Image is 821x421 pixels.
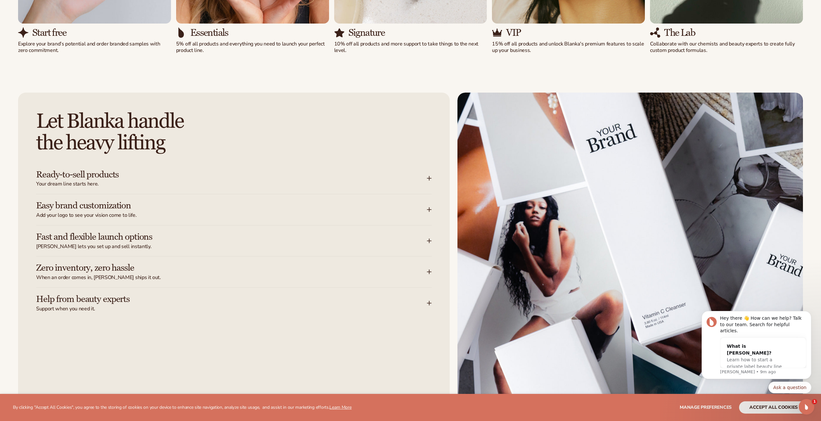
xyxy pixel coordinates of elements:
h3: Fast and flexible launch options [36,232,407,242]
p: Explore your brand’s potential and order branded samples with zero commitment. [18,41,171,54]
span: When an order comes in, [PERSON_NAME] ships it out. [36,274,427,281]
h2: Let Blanka handle the heavy lifting [36,111,432,154]
span: Manage preferences [680,404,732,410]
iframe: Intercom live chat [799,399,814,415]
h3: Help from beauty experts [36,294,407,304]
img: Shopify Image 10 [176,27,186,38]
h3: Start free [32,27,66,38]
button: accept all cookies [739,401,808,414]
span: 1 [812,399,817,404]
h3: Ready-to-sell products [36,170,407,180]
span: [PERSON_NAME] lets you set up and sell instantly. [36,243,427,250]
p: By clicking "Accept All Cookies", you agree to the storing of cookies on your device to enhance s... [13,405,352,410]
img: Shopify Image 8 [18,27,28,38]
h3: Signature [348,27,385,38]
a: Learn More [329,404,351,410]
span: Your dream line starts here. [36,181,427,187]
img: Shopify Image 12 [334,27,345,38]
h3: Essentials [190,27,228,38]
h3: Zero inventory, zero hassle [36,263,407,273]
span: Add your logo to see your vision come to life. [36,212,427,219]
p: Collaborate with our chemists and beauty experts to create fully custom product formulas. [650,41,803,54]
img: Shopify Image 16 [650,27,660,38]
p: 5% off all products and everything you need to launch your perfect product line. [176,41,329,54]
h3: Easy brand customization [36,201,407,211]
h3: VIP [506,27,521,38]
img: Shopify Image 14 [492,27,502,38]
h3: The Lab [664,27,695,38]
button: Manage preferences [680,401,732,414]
iframe: Intercom notifications message [692,296,821,404]
p: 10% off all products and more support to take things to the next level. [334,41,487,54]
span: Support when you need it. [36,306,427,312]
p: 15% off all products and unlock Blanka's premium features to scale up your business. [492,41,645,54]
